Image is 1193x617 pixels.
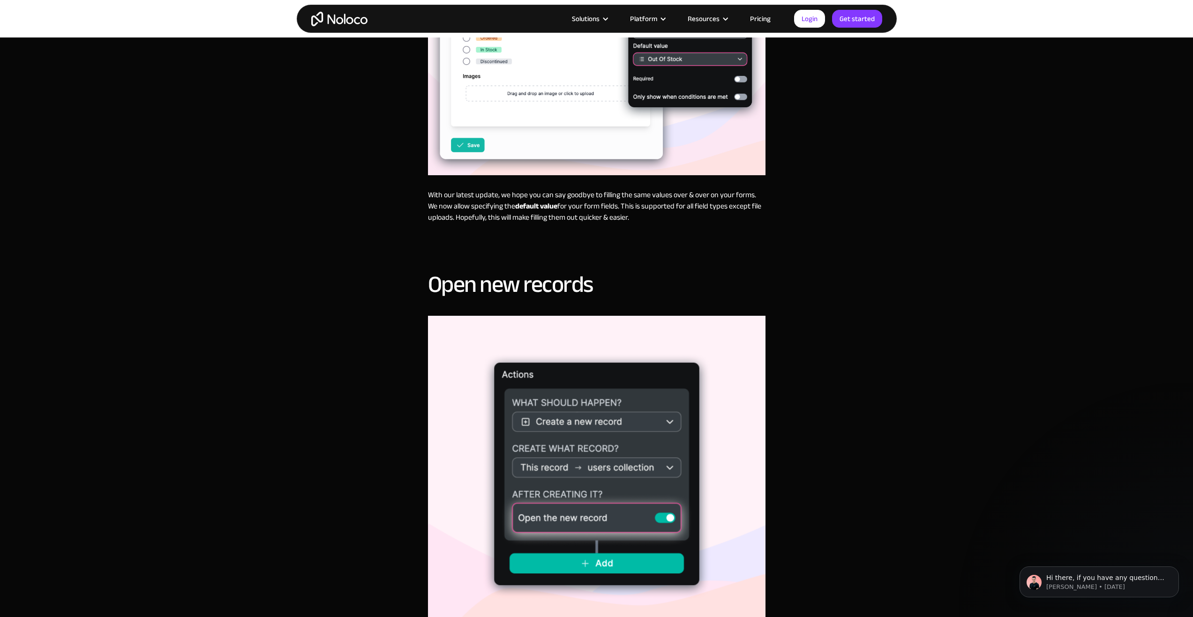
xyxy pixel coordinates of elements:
[618,13,676,25] div: Platform
[688,13,720,25] div: Resources
[832,10,882,28] a: Get started
[428,232,765,244] p: ‍
[794,10,825,28] a: Login
[630,13,657,25] div: Platform
[572,13,600,25] div: Solutions
[428,272,593,297] h2: Open new records
[1005,547,1193,612] iframe: Intercom notifications message
[738,13,782,25] a: Pricing
[560,13,618,25] div: Solutions
[676,13,738,25] div: Resources
[515,199,557,213] strong: default value
[311,12,368,26] a: home
[428,189,765,223] p: With our latest update, we hope you can say goodbye to filling the same values over & over on you...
